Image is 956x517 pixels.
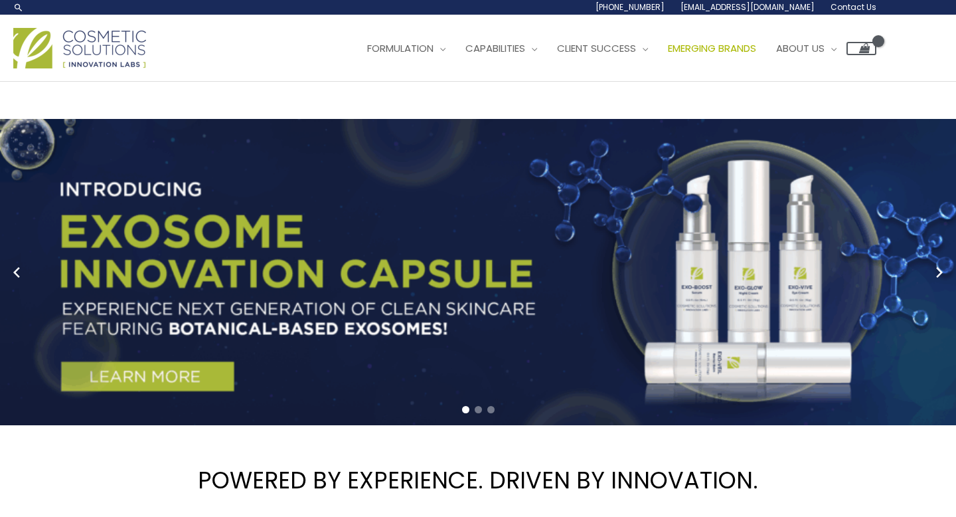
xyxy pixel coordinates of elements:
[487,406,495,413] span: Go to slide 3
[680,1,815,13] span: [EMAIL_ADDRESS][DOMAIN_NAME]
[596,1,665,13] span: [PHONE_NUMBER]
[776,41,825,55] span: About Us
[357,29,455,68] a: Formulation
[13,2,24,13] a: Search icon link
[766,29,846,68] a: About Us
[668,41,756,55] span: Emerging Brands
[475,406,482,413] span: Go to slide 2
[557,41,636,55] span: Client Success
[846,42,876,55] a: View Shopping Cart, empty
[462,406,469,413] span: Go to slide 1
[455,29,547,68] a: Capabilities
[658,29,766,68] a: Emerging Brands
[347,29,876,68] nav: Site Navigation
[13,28,146,68] img: Cosmetic Solutions Logo
[367,41,434,55] span: Formulation
[929,262,949,282] button: Next slide
[831,1,876,13] span: Contact Us
[465,41,525,55] span: Capabilities
[547,29,658,68] a: Client Success
[7,262,27,282] button: Previous slide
